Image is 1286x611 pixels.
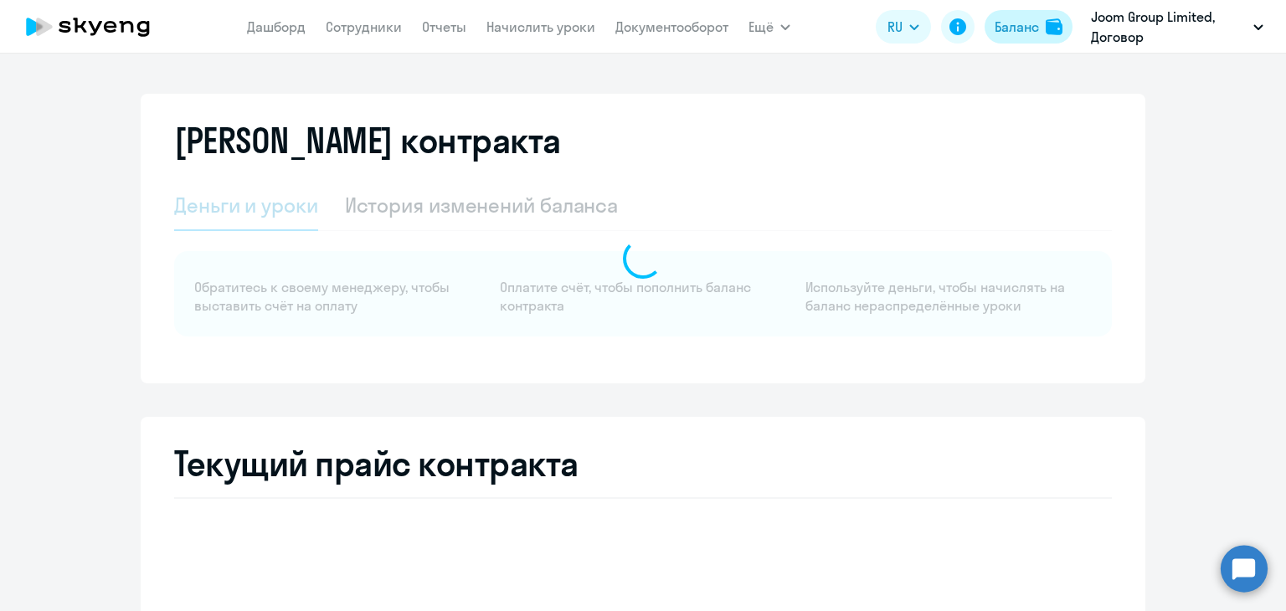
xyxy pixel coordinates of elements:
a: Документооборот [615,18,728,35]
img: balance [1046,18,1062,35]
a: Дашборд [247,18,306,35]
button: Балансbalance [985,10,1073,44]
h2: Текущий прайс контракта [174,444,1112,484]
a: Начислить уроки [486,18,595,35]
button: Ещё [748,10,790,44]
a: Отчеты [422,18,466,35]
a: Сотрудники [326,18,402,35]
span: RU [887,17,903,37]
button: Joom Group Limited, Договор [1083,7,1272,47]
button: RU [876,10,931,44]
span: Ещё [748,17,774,37]
p: Joom Group Limited, Договор [1091,7,1247,47]
div: Баланс [995,17,1039,37]
h2: [PERSON_NAME] контракта [174,121,561,161]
